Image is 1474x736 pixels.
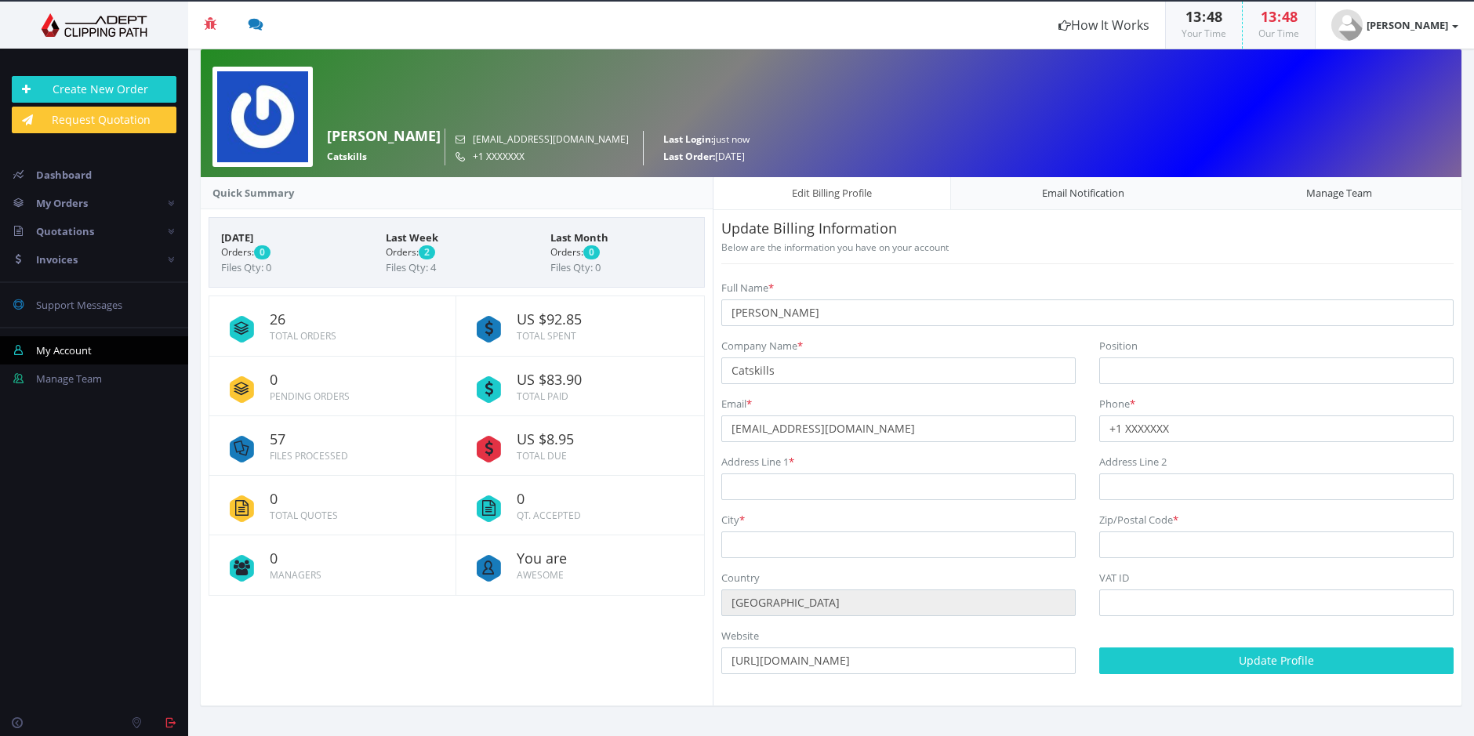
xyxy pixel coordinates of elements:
a: Manage Team [1215,176,1462,210]
small: [DATE] [655,148,750,165]
label: Position [1099,338,1138,353]
small: Total Paid [517,390,568,403]
small: just now [655,131,750,148]
span: Last Week [386,230,527,245]
span: My Account [36,343,92,357]
span: [DATE] [221,230,362,245]
label: Zip/Postal Code [1099,512,1178,528]
small: [EMAIL_ADDRESS][DOMAIN_NAME] [456,131,629,148]
small: Orders: [550,245,692,259]
a: 0 Pending Orders [221,357,444,415]
a: 0 Total Quotes [221,476,444,535]
strong: [PERSON_NAME] [1367,18,1448,32]
strong: Quick Summary [212,186,294,200]
strong: Last Login: [663,132,713,146]
span: Catskills [327,148,367,165]
a: 26 Total Orders [221,296,444,355]
small: QT. Accepted [517,509,581,522]
input: Phone [1099,415,1454,442]
span: 0 [270,491,444,507]
span: 13 [1185,7,1201,26]
img: Adept Graphics [12,13,176,37]
small: Files Processed [270,449,348,462]
label: VAT ID [1099,570,1129,586]
strong: Last Order: [663,150,715,163]
span: Files Qty: 4 [386,260,436,274]
a: US $92.85 Total Spent [468,296,692,355]
a: Request Quotation [12,107,176,133]
span: Files Qty: 0 [221,260,271,274]
label: Country [721,570,760,586]
a: US $8.95 Total Due [468,416,692,475]
span: Dashboard [36,168,92,182]
a: US $83.90 Total Paid [468,357,692,415]
span: 2 [419,245,435,259]
span: 48 [1282,7,1298,26]
span: Last Month [550,230,692,245]
img: user_default.jpg [1331,9,1363,41]
small: Our Time [1258,27,1299,40]
label: Email [721,396,752,412]
span: 13 [1261,7,1276,26]
small: Orders: [386,245,527,259]
label: Full Name [721,280,774,295]
label: Address Line 2 [1099,454,1167,470]
small: Managers [270,568,321,582]
span: : [1276,7,1282,26]
a: How It Works [1043,2,1165,49]
span: Support Messages [36,298,122,312]
span: US $92.85 [517,312,692,328]
small: Total Spent [517,329,576,343]
a: 57 Files Processed [221,416,444,475]
a: Email Notification [951,176,1215,210]
label: Website [721,628,759,644]
span: 0 [270,551,444,567]
span: 57 [270,432,444,448]
small: Total Orders [270,329,336,343]
span: US $83.90 [517,372,692,388]
a: 0 Managers [221,535,444,594]
span: Invoices [36,252,78,266]
span: : [1201,7,1207,26]
small: +1 XXXXXXX [456,148,629,165]
button: Update Profile [1099,647,1454,674]
small: Below are the information you have on your account [721,241,949,254]
label: Phone [1099,396,1135,412]
small: Awesome [517,568,564,582]
a: [PERSON_NAME] [1316,2,1474,49]
span: 0 [517,491,692,507]
span: 26 [270,312,444,328]
small: Pending Orders [270,390,350,403]
span: You are [517,551,692,567]
span: Files Qty: 0 [550,260,601,274]
strong: [PERSON_NAME] [327,126,441,145]
label: Company Name [721,338,803,353]
small: Total Quotes [270,509,338,522]
span: Manage Team [36,372,102,386]
a: 0 QT. Accepted [468,476,692,535]
small: Total Due [517,449,567,462]
span: 48 [1207,7,1222,26]
a: Create New Order [12,76,176,103]
span: 0 [270,372,444,388]
p: Update Billing Information [721,218,1454,240]
span: My Orders [36,196,88,210]
span: US $8.95 [517,432,692,448]
small: Orders: [221,245,362,259]
span: 0 [583,245,600,259]
span: 0 [254,245,270,259]
label: City [721,512,745,528]
small: Your Time [1182,27,1226,40]
label: Address Line 1 [721,454,794,470]
a: You are Awesome [468,535,692,594]
span: Quotations [36,224,94,238]
a: Edit Billing Profile [713,176,952,210]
